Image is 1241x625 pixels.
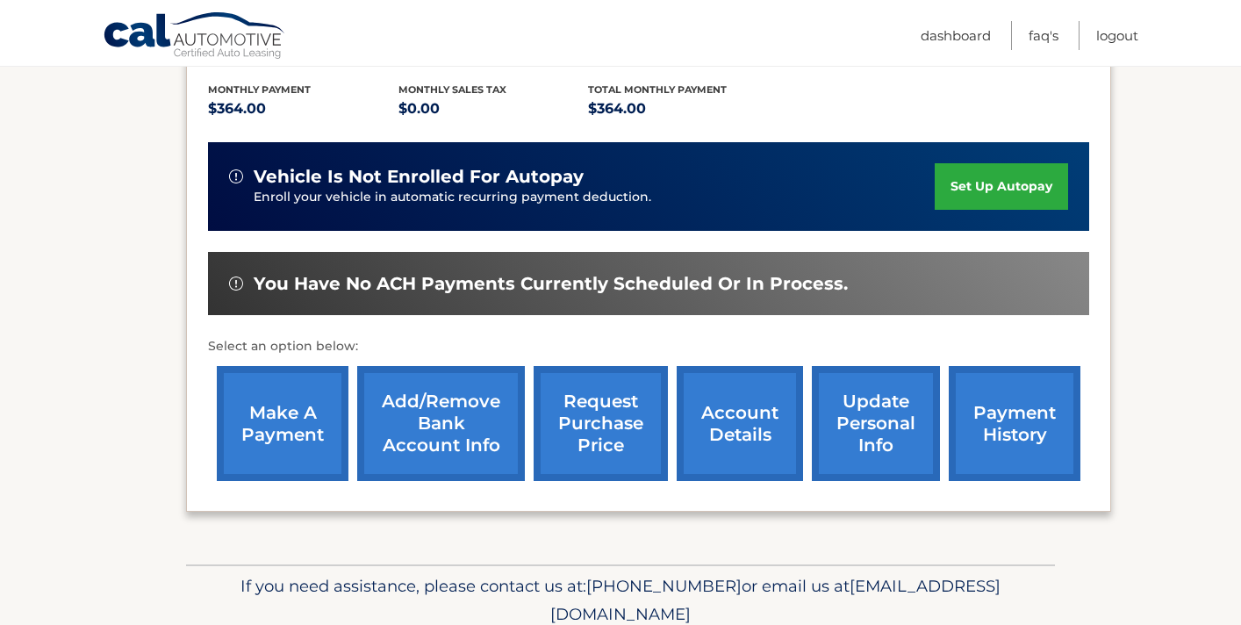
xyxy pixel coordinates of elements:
a: Logout [1096,21,1138,50]
p: Enroll your vehicle in automatic recurring payment deduction. [254,188,935,207]
span: [PHONE_NUMBER] [586,576,742,596]
a: set up autopay [935,163,1068,210]
p: $364.00 [208,97,398,121]
img: alert-white.svg [229,169,243,183]
span: Monthly sales Tax [398,83,506,96]
span: You have no ACH payments currently scheduled or in process. [254,273,848,295]
a: account details [677,366,803,481]
p: Select an option below: [208,336,1089,357]
p: $0.00 [398,97,589,121]
a: payment history [949,366,1080,481]
a: Add/Remove bank account info [357,366,525,481]
a: Dashboard [921,21,991,50]
a: Cal Automotive [103,11,287,62]
a: request purchase price [534,366,668,481]
img: alert-white.svg [229,277,243,291]
p: $364.00 [588,97,778,121]
a: make a payment [217,366,348,481]
span: Total Monthly Payment [588,83,727,96]
a: update personal info [812,366,940,481]
span: vehicle is not enrolled for autopay [254,166,584,188]
span: Monthly Payment [208,83,311,96]
a: FAQ's [1029,21,1058,50]
span: [EMAIL_ADDRESS][DOMAIN_NAME] [550,576,1001,624]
